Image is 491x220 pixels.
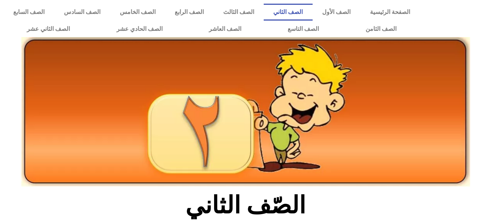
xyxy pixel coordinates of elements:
a: الصف العاشر [186,21,264,37]
a: الصف السادس [54,4,110,21]
a: الصف السابع [4,4,54,21]
a: الصف الحادي عشر [93,21,185,37]
a: الصف الرابع [165,4,214,21]
a: الصف التاسع [264,21,342,37]
a: الصف الخامس [110,4,165,21]
a: الصف الثاني عشر [4,21,93,37]
a: الصف الثاني [264,4,313,21]
h2: الصّف الثاني [124,191,367,220]
a: الصف الثامن [342,21,419,37]
a: الصف الثالث [213,4,264,21]
a: الصف الأول [313,4,360,21]
a: الصفحة الرئيسية [360,4,420,21]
